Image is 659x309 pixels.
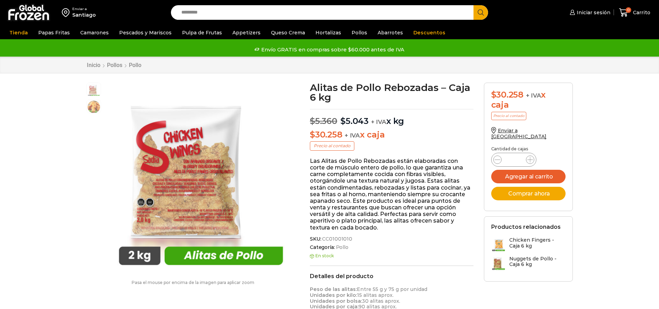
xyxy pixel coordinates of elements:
span: + IVA [345,132,360,139]
input: Product quantity [507,155,520,165]
p: Pasa el mouse por encima de la imagen para aplicar zoom [87,280,300,285]
div: x caja [491,90,566,110]
span: CC01001010 [321,236,352,242]
a: Pollo [129,62,142,68]
h3: Nuggets de Pollo - Caja 6 kg [509,256,566,268]
div: 1 / 2 [105,83,295,273]
span: $ [310,130,315,140]
img: address-field-icon.svg [62,7,72,18]
span: + IVA [526,92,541,99]
img: alitas-pollo [105,83,295,273]
nav: Breadcrumb [87,62,142,68]
a: 0 Carrito [617,5,652,21]
span: Categoría: [310,244,473,250]
p: En stock [310,253,473,258]
h1: Alitas de Pollo Rebozadas – Caja 6 kg [310,83,473,102]
button: Agregar al carrito [491,170,566,183]
bdi: 30.258 [491,90,524,100]
bdi: 30.258 [310,130,342,140]
a: Hortalizas [312,26,345,39]
strong: Unidades por kilo: [310,292,357,298]
p: x kg [310,109,473,126]
h2: Detalles del producto [310,273,473,279]
h3: Chicken Fingers - Caja 6 kg [509,237,566,249]
button: Search button [473,5,488,20]
span: alitas-pollo [87,83,101,97]
a: Pollo [335,244,348,250]
a: Enviar a [GEOGRAPHIC_DATA] [491,127,547,140]
a: Papas Fritas [35,26,73,39]
h2: Productos relacionados [491,224,561,230]
span: alitas-de-pollo [87,100,101,114]
span: SKU: [310,236,473,242]
a: Descuentos [410,26,449,39]
strong: Peso de las alitas: [310,286,357,292]
a: Camarones [77,26,112,39]
button: Comprar ahora [491,187,566,200]
p: Las Alitas de Pollo Rebozadas están elaboradas con corte de músculo entero de pollo, lo que garan... [310,158,473,231]
span: 0 [626,7,631,13]
span: + IVA [371,118,386,125]
a: Pescados y Mariscos [116,26,175,39]
a: Iniciar sesión [568,6,610,19]
p: x caja [310,130,473,140]
p: Cantidad de cajas [491,147,566,151]
bdi: 5.043 [340,116,369,126]
span: $ [491,90,496,100]
a: Appetizers [229,26,264,39]
span: Carrito [631,9,650,16]
div: Santiago [72,11,96,18]
a: Inicio [87,62,101,68]
p: Precio al contado [491,112,526,120]
span: $ [310,116,315,126]
span: $ [340,116,346,126]
a: Pollos [107,62,123,68]
a: Abarrotes [374,26,406,39]
a: Pulpa de Frutas [179,26,225,39]
a: Chicken Fingers - Caja 6 kg [491,237,566,252]
p: Precio al contado [310,141,354,150]
a: Nuggets de Pollo - Caja 6 kg [491,256,566,271]
a: Pollos [348,26,371,39]
strong: Unidades por bolsa: [310,298,362,304]
bdi: 5.360 [310,116,337,126]
div: Enviar a [72,7,96,11]
a: Queso Crema [267,26,308,39]
span: Iniciar sesión [575,9,610,16]
a: Tienda [6,26,31,39]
